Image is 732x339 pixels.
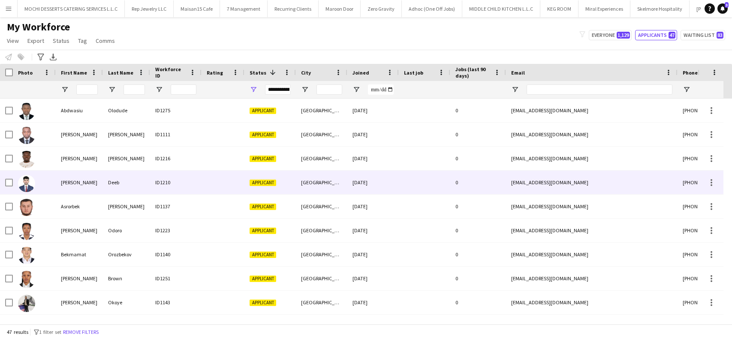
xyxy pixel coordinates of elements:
span: Applicant [250,180,276,186]
a: Export [24,35,48,46]
div: 0 [450,147,506,170]
div: ID1137 [150,195,202,218]
button: Waiting list83 [681,30,725,40]
button: MIDDLE CHILD KITCHEN L.L.C [462,0,540,17]
div: Orozbekov [103,243,150,266]
div: ID1275 [150,99,202,122]
div: 0 [450,171,506,194]
div: [EMAIL_ADDRESS][DOMAIN_NAME] [506,195,678,218]
span: Applicant [250,276,276,282]
div: Asrorbek [56,195,103,218]
input: Joined Filter Input [368,84,394,95]
span: Applicant [250,252,276,258]
span: First Name [61,69,87,76]
div: Bekmamat [56,243,103,266]
div: [GEOGRAPHIC_DATA] [296,267,347,290]
div: Abdwasiu [56,99,103,122]
button: Open Filter Menu [683,86,690,93]
div: [PERSON_NAME] [103,147,150,170]
input: Email Filter Input [527,84,672,95]
span: Applicant [250,228,276,234]
div: [DATE] [347,219,399,242]
button: KEG ROOM [540,0,578,17]
div: [EMAIL_ADDRESS][DOMAIN_NAME] [506,315,678,338]
span: Export [27,37,44,45]
span: Applicant [250,156,276,162]
div: ID1210 [150,171,202,194]
div: [PERSON_NAME] [56,267,103,290]
div: [PERSON_NAME] [56,219,103,242]
span: My Workforce [7,21,70,33]
button: Open Filter Menu [250,86,257,93]
div: [PERSON_NAME] [56,147,103,170]
div: [GEOGRAPHIC_DATA] [296,219,347,242]
app-action-btn: Export XLSX [48,52,58,62]
span: 1 filter set [39,329,61,335]
button: Open Filter Menu [511,86,519,93]
div: 0 [450,315,506,338]
div: Okoye [103,291,150,314]
img: Bekmamat Orozbekov [18,247,35,264]
img: Abdwasiu Olodude [18,103,35,120]
div: 0 [450,267,506,290]
span: 47 [669,32,675,39]
div: [DATE] [347,291,399,314]
div: [GEOGRAPHIC_DATA] [296,171,347,194]
div: [EMAIL_ADDRESS][DOMAIN_NAME] [506,291,678,314]
div: Okonkwo [103,315,150,338]
span: Rating [207,69,223,76]
a: Comms [92,35,118,46]
div: [EMAIL_ADDRESS][DOMAIN_NAME] [506,99,678,122]
div: [EMAIL_ADDRESS][DOMAIN_NAME] [506,123,678,146]
button: Open Filter Menu [352,86,360,93]
span: 83 [717,32,723,39]
div: [DATE] [347,243,399,266]
span: View [7,37,19,45]
button: 7 Management [220,0,268,17]
div: ID1223 [150,219,202,242]
button: Remove filters [61,327,100,337]
div: [PERSON_NAME] [103,123,150,146]
span: Status [53,37,69,45]
span: Applicant [250,300,276,306]
button: Open Filter Menu [61,86,69,93]
span: Email [511,69,525,76]
span: Applicant [250,132,276,138]
span: Applicant [250,204,276,210]
div: Deeb [103,171,150,194]
div: ID1251 [150,267,202,290]
input: Last Name Filter Input [124,84,145,95]
button: Open Filter Menu [155,86,163,93]
button: Rep Jewelry LLC [125,0,174,17]
div: [GEOGRAPHIC_DATA] [296,195,347,218]
img: Benita Brown [18,271,35,288]
div: [EMAIL_ADDRESS][DOMAIN_NAME] [506,243,678,266]
a: Tag [75,35,90,46]
img: Ali Deeb [18,175,35,192]
div: [EMAIL_ADDRESS][DOMAIN_NAME] [506,267,678,290]
div: [PERSON_NAME] [56,123,103,146]
div: [PERSON_NAME] [56,171,103,194]
button: MOCHI DESSERTS CATERING SERVICES L.L.C [18,0,125,17]
button: Open Filter Menu [301,86,309,93]
span: 3 [725,2,729,8]
div: Olodude [103,99,150,122]
a: Status [49,35,73,46]
div: [PERSON_NAME] [56,291,103,314]
span: Last job [404,69,423,76]
button: Open Filter Menu [108,86,116,93]
div: [DATE] [347,195,399,218]
span: Joined [352,69,369,76]
app-action-btn: Advanced filters [36,52,46,62]
img: Ayoleyi Odoro [18,223,35,240]
span: 1,129 [617,32,630,39]
span: Jobs (last 90 days) [455,66,491,79]
span: City [301,69,311,76]
span: Last Name [108,69,133,76]
span: Applicant [250,108,276,114]
div: [GEOGRAPHIC_DATA] [296,99,347,122]
span: Status [250,69,266,76]
span: Workforce ID [155,66,186,79]
div: Sharjah [296,315,347,338]
button: Zero Gravity [361,0,402,17]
